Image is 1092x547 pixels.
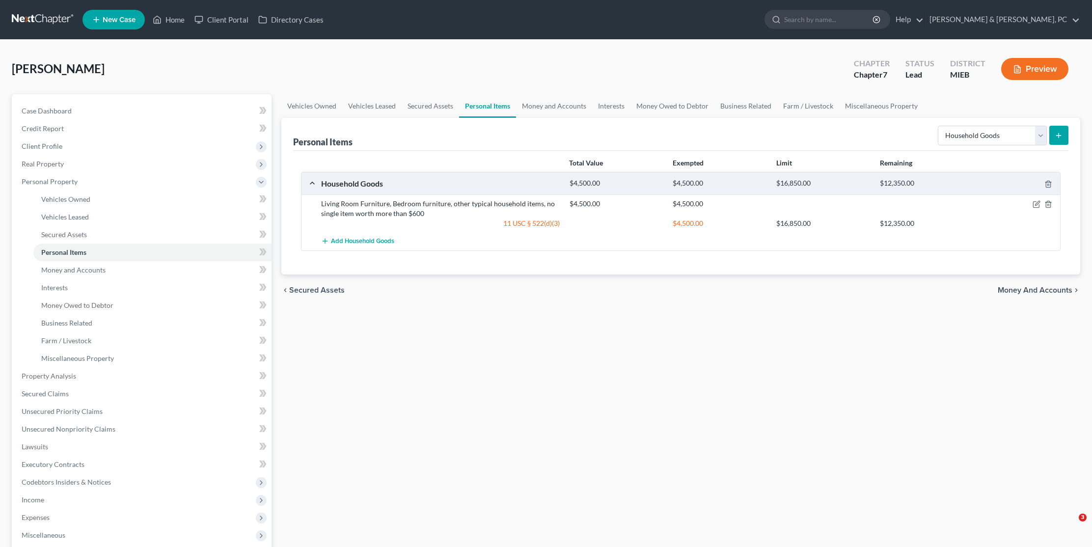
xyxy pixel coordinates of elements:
a: Business Related [33,314,272,332]
div: Chapter [854,69,890,81]
span: 3 [1079,514,1087,521]
span: Vehicles Owned [41,195,90,203]
a: Miscellaneous Property [33,350,272,367]
i: chevron_left [281,286,289,294]
div: Chapter [854,58,890,69]
div: Personal Items [293,136,353,148]
a: Client Portal [190,11,253,28]
input: Search by name... [784,10,874,28]
span: Unsecured Priority Claims [22,407,103,415]
span: Codebtors Insiders & Notices [22,478,111,486]
a: [PERSON_NAME] & [PERSON_NAME], PC [925,11,1080,28]
a: Vehicles Owned [281,94,342,118]
span: Credit Report [22,124,64,133]
a: Help [891,11,924,28]
span: Money Owed to Debtor [41,301,113,309]
span: Business Related [41,319,92,327]
span: New Case [103,16,136,24]
span: Expenses [22,513,50,521]
span: Money and Accounts [41,266,106,274]
a: Money Owed to Debtor [33,297,272,314]
div: Household Goods [316,178,565,189]
a: Home [148,11,190,28]
div: $16,850.00 [771,219,875,228]
a: Vehicles Leased [342,94,402,118]
button: Add Household Goods [321,232,394,250]
span: Personal Property [22,177,78,186]
a: Case Dashboard [14,102,272,120]
div: $4,500.00 [668,219,771,228]
span: Unsecured Nonpriority Claims [22,425,115,433]
a: Directory Cases [253,11,328,28]
a: Secured Assets [33,226,272,244]
span: Add Household Goods [331,238,394,246]
div: Lead [905,69,934,81]
div: $4,500.00 [668,179,771,188]
span: Secured Assets [41,230,87,239]
a: Executory Contracts [14,456,272,473]
i: chevron_right [1072,286,1080,294]
a: Secured Assets [402,94,459,118]
div: $12,350.00 [875,179,979,188]
a: Money and Accounts [33,261,272,279]
span: Executory Contracts [22,460,84,468]
div: 11 USC § 522(d)(3) [316,219,565,228]
span: Case Dashboard [22,107,72,115]
button: Money and Accounts chevron_right [998,286,1080,294]
span: Secured Assets [289,286,345,294]
div: MIEB [950,69,985,81]
a: Money and Accounts [516,94,592,118]
span: [PERSON_NAME] [12,61,105,76]
div: $16,850.00 [771,179,875,188]
iframe: Intercom live chat [1059,514,1082,537]
strong: Exempted [673,159,704,167]
span: Lawsuits [22,442,48,451]
a: Property Analysis [14,367,272,385]
a: Vehicles Leased [33,208,272,226]
div: $4,500.00 [668,199,771,209]
strong: Total Value [569,159,603,167]
a: Lawsuits [14,438,272,456]
a: Farm / Livestock [33,332,272,350]
a: Money Owed to Debtor [630,94,714,118]
div: $4,500.00 [565,179,668,188]
span: Property Analysis [22,372,76,380]
a: Interests [33,279,272,297]
span: Income [22,495,44,504]
strong: Remaining [880,159,912,167]
a: Secured Claims [14,385,272,403]
a: Unsecured Priority Claims [14,403,272,420]
button: Preview [1001,58,1068,80]
a: Miscellaneous Property [839,94,924,118]
div: District [950,58,985,69]
span: Money and Accounts [998,286,1072,294]
a: Interests [592,94,630,118]
span: Vehicles Leased [41,213,89,221]
a: Unsecured Nonpriority Claims [14,420,272,438]
a: Credit Report [14,120,272,137]
span: Client Profile [22,142,62,150]
div: Status [905,58,934,69]
strong: Limit [776,159,792,167]
div: $4,500.00 [565,199,668,209]
a: Personal Items [459,94,516,118]
a: Vehicles Owned [33,191,272,208]
span: 7 [883,70,887,79]
span: Miscellaneous Property [41,354,114,362]
div: $12,350.00 [875,219,979,228]
span: Real Property [22,160,64,168]
a: Business Related [714,94,777,118]
a: Farm / Livestock [777,94,839,118]
a: Personal Items [33,244,272,261]
span: Farm / Livestock [41,336,91,345]
span: Miscellaneous [22,531,65,539]
span: Personal Items [41,248,86,256]
div: Living Room Furniture, Bedroom furniture, other typical household items, no single item worth mor... [316,199,565,219]
span: Secured Claims [22,389,69,398]
button: chevron_left Secured Assets [281,286,345,294]
span: Interests [41,283,68,292]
